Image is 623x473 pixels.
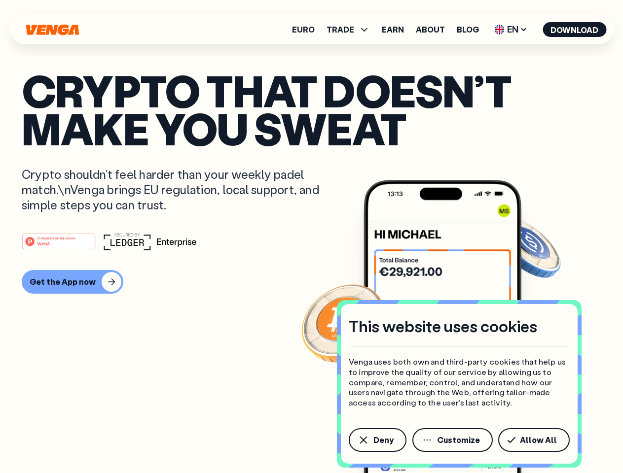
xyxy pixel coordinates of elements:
span: Allow All [520,436,557,444]
button: Allow All [498,428,570,452]
a: #1 PRODUCT OF THE MONTHWeb3 [22,239,96,252]
p: Crypto shouldn’t feel harder than your weekly padel match.\nVenga brings EU regulation, local sup... [22,167,333,213]
tspan: Web3 [37,240,50,246]
button: Customize [412,428,493,452]
a: Euro [292,26,315,34]
button: Deny [349,428,406,452]
button: Download [543,22,606,37]
a: Blog [457,26,479,34]
img: Bitcoin [299,278,388,367]
span: Deny [373,436,394,444]
tspan: #1 PRODUCT OF THE MONTH [37,236,75,239]
p: Crypto that doesn’t make you sweat [22,71,601,147]
div: Get the App now [30,277,96,287]
span: TRADE [327,24,370,35]
svg: Home [25,24,80,35]
button: Get the App now [22,270,123,294]
a: Get the App now [22,270,601,294]
h4: This website uses cookies [349,316,537,337]
a: Earn [382,26,404,34]
img: USDC coin [492,212,563,283]
span: EN [491,22,531,37]
img: flag-uk [494,25,504,34]
span: Customize [437,436,480,444]
span: TRADE [327,26,354,34]
a: About [416,26,445,34]
p: Venga uses both own and third-party cookies that help us to improve the quality of our service by... [349,357,570,408]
